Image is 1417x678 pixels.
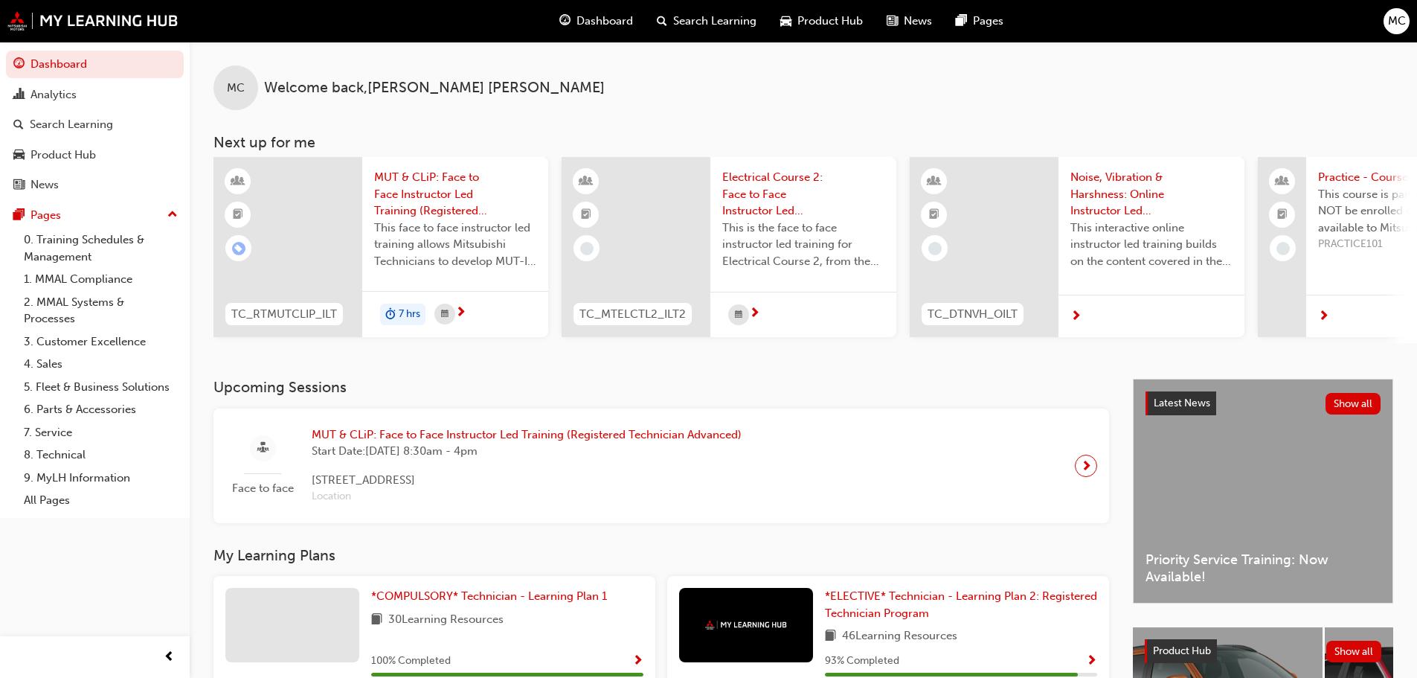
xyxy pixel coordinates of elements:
span: car-icon [780,12,791,31]
div: Search Learning [30,116,113,133]
button: Show Progress [1086,652,1097,671]
a: Latest NewsShow all [1146,391,1381,415]
span: next-icon [1070,310,1082,324]
a: *COMPULSORY* Technician - Learning Plan 1 [371,588,613,605]
a: news-iconNews [875,6,944,36]
a: pages-iconPages [944,6,1015,36]
div: News [30,176,59,194]
span: Pages [973,13,1003,30]
img: mmal [705,620,787,630]
span: TC_RTMUTCLIP_ILT [231,306,337,323]
span: 30 Learning Resources [388,611,504,630]
a: Dashboard [6,51,184,78]
span: next-icon [1081,455,1092,476]
span: booktick-icon [929,205,939,225]
a: 8. Technical [18,444,184,467]
span: guage-icon [13,58,25,71]
button: Pages [6,202,184,229]
div: Analytics [30,86,77,103]
img: mmal [7,11,179,31]
button: Show all [1326,393,1381,415]
span: Dashboard [576,13,633,30]
span: *COMPULSORY* Technician - Learning Plan 1 [371,589,607,603]
a: search-iconSearch Learning [645,6,768,36]
span: people-icon [1277,172,1288,191]
h3: Next up for me [190,134,1417,151]
a: Search Learning [6,111,184,138]
span: booktick-icon [233,205,243,225]
a: guage-iconDashboard [547,6,645,36]
div: Product Hub [30,147,96,164]
span: next-icon [749,307,760,321]
a: All Pages [18,489,184,512]
span: Face to face [225,480,300,497]
span: car-icon [13,149,25,162]
span: Product Hub [797,13,863,30]
a: News [6,171,184,199]
span: Welcome back , [PERSON_NAME] [PERSON_NAME] [264,80,605,97]
span: MC [227,80,245,97]
span: 100 % Completed [371,653,451,670]
a: 9. MyLH Information [18,467,184,490]
span: TC_MTELCTL2_ILT2 [579,306,686,323]
span: calendar-icon [735,306,742,324]
button: Show Progress [632,652,643,671]
span: Show Progress [1086,655,1097,668]
a: Latest NewsShow allPriority Service Training: Now Available! [1133,379,1393,604]
span: pages-icon [956,12,967,31]
span: search-icon [657,12,667,31]
span: Start Date: [DATE] 8:30am - 4pm [312,443,742,460]
span: 46 Learning Resources [842,627,957,646]
span: 7 hrs [399,306,420,323]
span: booktick-icon [1277,205,1288,225]
span: learningResourceType_INSTRUCTOR_LED-icon [233,172,243,191]
span: calendar-icon [441,305,449,324]
span: MUT & CLiP: Face to Face Instructor Led Training (Registered Technician Advanced) [374,169,536,220]
span: Latest News [1154,397,1210,409]
a: car-iconProduct Hub [768,6,875,36]
span: Electrical Course 2: Face to Face Instructor Led Training - Day 1 & 2 (Master Technician Program) [722,169,884,220]
span: search-icon [13,118,24,132]
span: up-icon [167,205,178,225]
a: Product HubShow all [1145,639,1381,663]
span: News [904,13,932,30]
span: news-icon [887,12,898,31]
a: TC_DTNVH_OILTNoise, Vibration & Harshness: Online Instructor Led Training (Diamond Technician Pro... [910,157,1244,337]
span: learningResourceType_INSTRUCTOR_LED-icon [929,172,939,191]
span: Location [312,488,742,505]
a: 1. MMAL Compliance [18,268,184,291]
span: chart-icon [13,89,25,102]
button: Show all [1326,641,1382,662]
a: TC_RTMUTCLIP_ILTMUT & CLiP: Face to Face Instructor Led Training (Registered Technician Advanced)... [213,157,548,337]
span: Noise, Vibration & Harshness: Online Instructor Led Training (Diamond Technician Program) [1070,169,1233,220]
a: Product Hub [6,141,184,169]
span: learningRecordVerb_NONE-icon [580,242,594,255]
span: next-icon [1318,310,1329,324]
div: Pages [30,207,61,224]
span: This interactive online instructor led training builds on the content covered in the pre-learning... [1070,220,1233,270]
a: 2. MMAL Systems & Processes [18,291,184,330]
span: This is the face to face instructor led training for Electrical Course 2, from the Master Technic... [722,220,884,270]
span: [STREET_ADDRESS] [312,472,742,489]
a: 3. Customer Excellence [18,330,184,354]
span: prev-icon [164,648,175,667]
span: Show Progress [632,655,643,668]
span: TC_DTNVH_OILT [928,306,1018,323]
a: 6. Parts & Accessories [18,398,184,421]
span: pages-icon [13,209,25,223]
span: 93 % Completed [825,653,899,670]
a: Analytics [6,81,184,109]
span: news-icon [13,179,25,192]
span: Search Learning [673,13,756,30]
span: book-icon [825,627,836,646]
span: learningRecordVerb_ENROLL-icon [232,242,245,255]
a: Face to faceMUT & CLiP: Face to Face Instructor Led Training (Registered Technician Advanced)Star... [225,420,1097,511]
h3: Upcoming Sessions [213,379,1109,396]
button: MC [1384,8,1410,34]
a: TC_MTELCTL2_ILT2Electrical Course 2: Face to Face Instructor Led Training - Day 1 & 2 (Master Tec... [562,157,896,337]
span: next-icon [455,307,466,320]
span: Product Hub [1153,645,1211,657]
a: 0. Training Schedules & Management [18,228,184,268]
span: MUT & CLiP: Face to Face Instructor Led Training (Registered Technician Advanced) [312,426,742,444]
span: Priority Service Training: Now Available! [1146,551,1381,585]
